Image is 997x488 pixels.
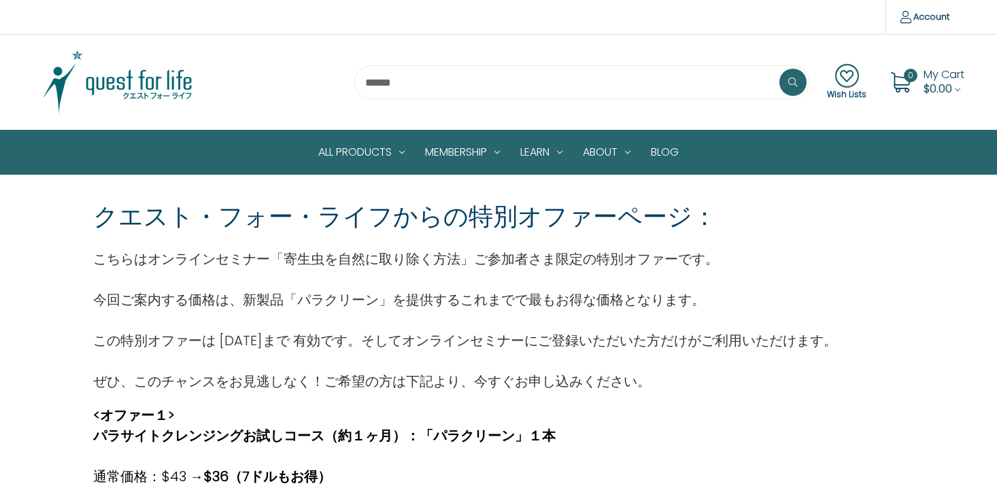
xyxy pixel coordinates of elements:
p: 今回ご案内する価格は、新製品「パラクリーン」を提供するこれまでで最もお得な価格となります。 [93,290,837,310]
a: All Products [308,130,415,174]
strong: パラサイトクレンジングお試しコース（約１ヶ月）：「パラクリーン」１本 [93,426,556,445]
a: Cart with 0 items [924,67,964,97]
p: 通常価格：$43 → [93,466,556,487]
a: Blog [641,130,689,174]
strong: <オファー１> [93,406,175,425]
img: Quest Group [33,48,203,116]
span: $0.00 [924,81,952,97]
a: Learn [510,130,573,174]
p: ぜひ、このチャンスをお見逃しなく！ご希望の方は下記より、今すぐお申し込みください。 [93,371,837,391]
p: クエスト・フォー・ライフからの特別オファーページ： [93,198,717,235]
p: この特別オファーは [DATE]まで 有効です。そしてオンラインセミナーにご登録いただいた方だけがご利用いただけます。 [93,330,837,351]
span: My Cart [924,67,964,82]
strong: $36（7ドルもお得） [203,467,331,486]
a: Wish Lists [827,64,866,101]
a: About [573,130,641,174]
p: こちらはオンラインセミナー「寄生虫を自然に取り除く方法」ご参加者さま限定の特別オファーです。 [93,249,837,269]
span: 0 [904,69,917,82]
a: Membership [415,130,510,174]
